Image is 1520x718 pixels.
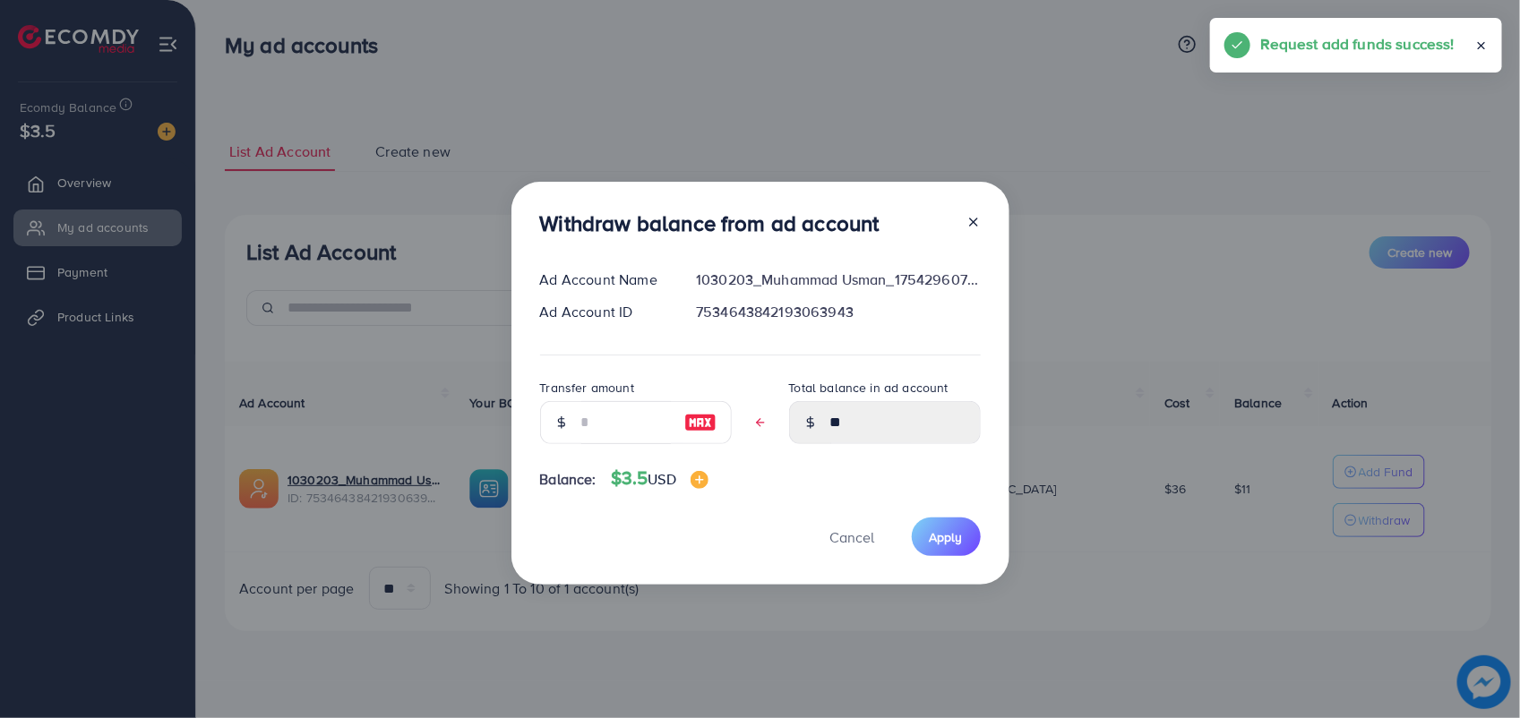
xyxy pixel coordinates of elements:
[789,379,949,397] label: Total balance in ad account
[526,269,683,290] div: Ad Account Name
[540,469,597,490] span: Balance:
[682,269,994,290] div: 1030203_Muhammad Usman_1754296073204
[540,210,880,236] h3: Withdraw balance from ad account
[691,471,708,489] img: image
[830,527,875,547] span: Cancel
[648,469,675,489] span: USD
[526,302,683,322] div: Ad Account ID
[912,517,981,556] button: Apply
[930,528,963,546] span: Apply
[808,517,897,556] button: Cancel
[540,379,634,397] label: Transfer amount
[682,302,994,322] div: 7534643842193063943
[611,467,708,490] h4: $3.5
[1261,32,1455,56] h5: Request add funds success!
[684,412,717,433] img: image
